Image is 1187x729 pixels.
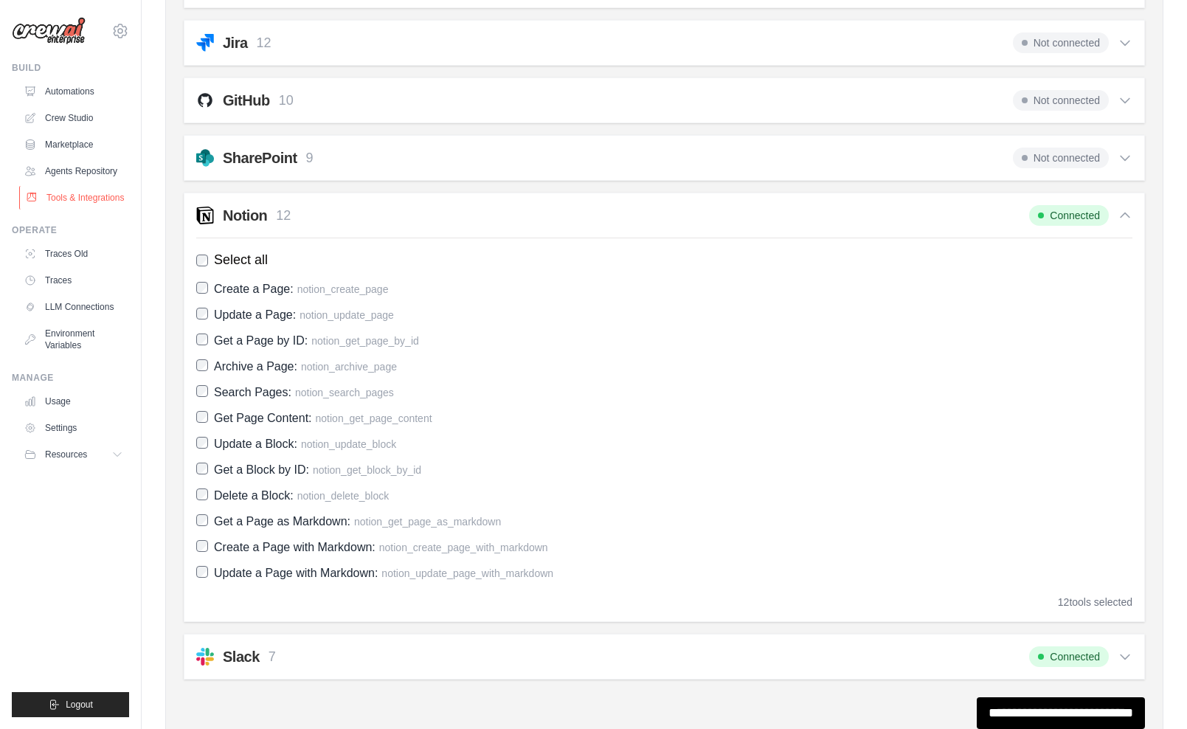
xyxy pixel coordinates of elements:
h2: Notion [223,205,267,226]
span: Create a Page with Markdown: [214,541,376,553]
img: sharepoint.svg [196,149,214,167]
button: Resources [18,443,129,466]
span: Update a Block: [214,438,297,450]
span: Delete a Block: [214,489,294,502]
p: 12 [257,33,271,53]
span: notion_search_pages [295,387,394,398]
span: Update a Page: [214,308,296,321]
span: Get a Page by ID: [214,334,308,347]
a: Environment Variables [18,322,129,357]
input: Delete a Block: notion_delete_block [196,488,208,500]
span: notion_create_page [297,283,389,295]
input: Select all [196,255,208,266]
span: notion_get_page_by_id [311,335,419,347]
button: Logout [12,692,129,717]
h2: Jira [223,32,248,53]
span: notion_update_page [300,309,394,321]
a: LLM Connections [18,295,129,319]
span: notion_get_page_content [316,412,432,424]
a: Automations [18,80,129,103]
span: Archive a Page: [214,360,297,373]
input: Archive a Page: notion_archive_page [196,359,208,371]
span: Connected [1029,205,1109,226]
span: Resources [45,449,87,460]
input: Create a Page with Markdown: notion_create_page_with_markdown [196,540,208,552]
span: notion_update_block [301,438,396,450]
span: Get a Page as Markdown: [214,515,350,528]
a: Traces Old [18,242,129,266]
p: 7 [269,647,276,667]
img: notion.svg [196,207,214,224]
p: 12 [276,206,291,226]
span: notion_get_block_by_id [313,464,421,476]
input: Update a Block: notion_update_block [196,437,208,449]
img: jira.svg [196,34,214,52]
span: Logout [66,699,93,711]
img: slack.svg [196,648,214,666]
span: notion_get_page_as_markdown [354,516,501,528]
input: Get a Block by ID: notion_get_block_by_id [196,463,208,474]
input: Update a Page with Markdown: notion_update_page_with_markdown [196,566,208,578]
span: Not connected [1013,90,1109,111]
div: Operate [12,224,129,236]
span: notion_update_page_with_markdown [381,567,553,579]
div: Build [12,62,129,74]
span: Select all [214,250,268,270]
a: Traces [18,269,129,292]
input: Get a Page by ID: notion_get_page_by_id [196,334,208,345]
span: Create a Page: [214,283,294,295]
input: Get a Page as Markdown: notion_get_page_as_markdown [196,514,208,526]
span: Not connected [1013,32,1109,53]
img: github.svg [196,91,214,109]
a: Tools & Integrations [19,186,131,210]
img: Logo [12,17,86,45]
div: tools selected [1058,595,1132,609]
h2: Slack [223,646,260,667]
div: Manage [12,372,129,384]
span: notion_create_page_with_markdown [379,542,548,553]
a: Usage [18,390,129,413]
h2: SharePoint [223,148,297,168]
input: Create a Page: notion_create_page [196,282,208,294]
input: Update a Page: notion_update_page [196,308,208,319]
input: Search Pages: notion_search_pages [196,385,208,397]
span: notion_delete_block [297,490,390,502]
p: 9 [306,148,314,168]
span: Not connected [1013,148,1109,168]
span: Get Page Content: [214,412,312,424]
span: Update a Page with Markdown: [214,567,378,579]
h2: GitHub [223,90,270,111]
p: 10 [279,91,294,111]
span: Search Pages: [214,386,291,398]
a: Crew Studio [18,106,129,130]
span: 12 [1058,596,1070,608]
a: Settings [18,416,129,440]
a: Agents Repository [18,159,129,183]
span: Get a Block by ID: [214,463,309,476]
input: Get Page Content: notion_get_page_content [196,411,208,423]
span: notion_archive_page [301,361,397,373]
span: Connected [1029,646,1109,667]
a: Marketplace [18,133,129,156]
